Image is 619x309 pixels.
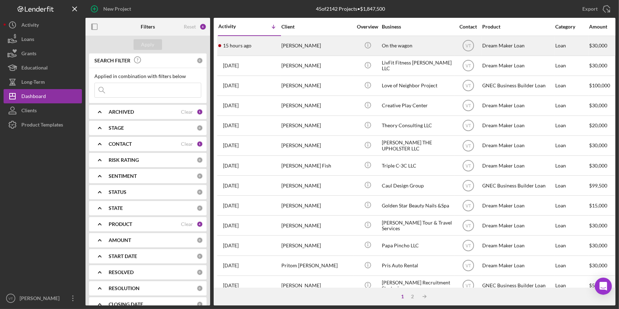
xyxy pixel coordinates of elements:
div: $30,000 [589,156,616,175]
div: 0 [197,237,203,243]
b: SENTIMENT [109,173,137,179]
div: $30,000 [589,36,616,55]
div: 6 [199,23,207,30]
div: New Project [103,2,131,16]
b: CLOSING DATE [109,302,143,307]
time: 2025-08-11 02:58 [223,243,239,248]
div: Caul Design Group [382,176,453,195]
text: VT [9,297,13,300]
div: Loan [555,276,588,295]
div: $30,000 [589,96,616,115]
div: Golden Star Beauty Nails &Spa [382,196,453,215]
text: VT [465,203,471,208]
text: VT [465,283,471,288]
b: Filters [141,24,155,30]
div: $15,000 [589,196,616,215]
div: Pris Auto Rental [382,256,453,275]
div: Export [582,2,598,16]
b: STATUS [109,189,126,195]
time: 2025-08-15 15:13 [223,83,239,88]
div: Loan [555,116,588,135]
div: Client [281,24,353,30]
b: STAGE [109,125,124,131]
div: 0 [197,173,203,179]
b: AMOUNT [109,237,131,243]
div: 0 [197,189,203,195]
div: Clear [181,221,193,227]
div: Loan [555,136,588,155]
div: Loan [555,216,588,235]
div: 0 [197,269,203,275]
b: SEARCH FILTER [94,58,130,63]
text: VT [465,123,471,128]
b: CONTACT [109,141,132,147]
time: 2025-08-11 12:00 [223,223,239,228]
time: 2025-08-15 02:02 [223,103,239,108]
text: VT [465,163,471,168]
div: Loan [555,56,588,75]
div: 0 [197,253,203,259]
text: VT [465,263,471,268]
div: [PERSON_NAME] [281,276,353,295]
b: RISK RATING [109,157,139,163]
div: [PERSON_NAME] [281,176,353,195]
time: 2025-08-12 00:41 [223,163,239,169]
div: Applied in combination with filters below [94,73,201,79]
time: 2025-08-11 02:27 [223,263,239,268]
div: 1 [197,109,203,115]
div: $50,000 [589,276,616,295]
time: 2025-08-09 15:47 [223,283,239,288]
div: [PERSON_NAME] [281,216,353,235]
time: 2025-08-11 12:06 [223,203,239,208]
div: Clear [181,109,193,115]
div: 0 [197,125,203,131]
div: Dream Maker Loan [482,236,553,255]
div: Triple C-3C LLC [382,156,453,175]
div: LivFit Fitness [PERSON_NAME] LLC [382,56,453,75]
a: Grants [4,46,82,61]
button: Clients [4,103,82,118]
b: RESOLUTION [109,285,140,291]
div: Loan [555,256,588,275]
div: [PERSON_NAME] Fish [281,156,353,175]
text: VT [465,143,471,148]
div: Educational [21,61,48,77]
div: 0 [197,285,203,292]
div: Theory Consulting LLC [382,116,453,135]
b: ARCHIVED [109,109,134,115]
b: RESOLVED [109,269,134,275]
div: [PERSON_NAME] [281,76,353,95]
button: Loans [4,32,82,46]
div: 0 [197,301,203,308]
a: Dashboard [4,89,82,103]
div: [PERSON_NAME] THE UPHOLSTER LLC [382,136,453,155]
div: $30,000 [589,56,616,75]
div: [PERSON_NAME] [18,291,64,307]
div: Amount [589,24,616,30]
div: [PERSON_NAME] Recruitment Strategies [382,276,453,295]
div: $30,000 [589,216,616,235]
div: Contact [455,24,482,30]
div: Loan [555,36,588,55]
div: $30,000 [589,136,616,155]
b: STATE [109,205,123,211]
div: 45 of 2142 Projects • $1,847,500 [316,6,385,12]
div: On the wagon [382,36,453,55]
text: VT [465,243,471,248]
div: [PERSON_NAME] [281,36,353,55]
div: Grants [21,46,36,62]
div: $30,000 [589,256,616,275]
div: Activity [21,18,39,34]
div: [PERSON_NAME] [281,116,353,135]
div: Loan [555,176,588,195]
div: Long-Term [21,75,45,91]
text: VT [465,223,471,228]
button: Activity [4,18,82,32]
div: Clear [181,141,193,147]
time: 2025-08-13 21:36 [223,123,239,128]
text: VT [465,183,471,188]
div: Love of Neighbor Project [382,76,453,95]
div: [PERSON_NAME] [281,136,353,155]
div: Papa Pincho LLC [382,236,453,255]
b: START DATE [109,253,137,259]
